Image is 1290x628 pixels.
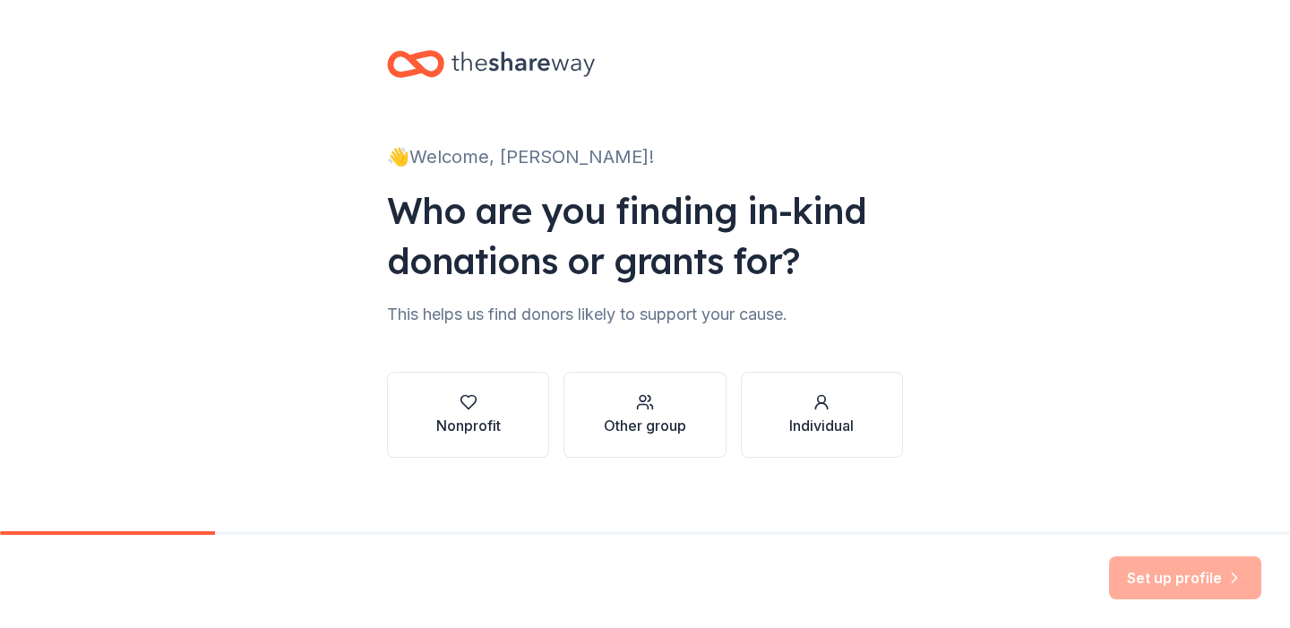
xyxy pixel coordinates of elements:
[741,372,903,458] button: Individual
[387,142,903,171] div: 👋 Welcome, [PERSON_NAME]!
[563,372,726,458] button: Other group
[387,300,903,329] div: This helps us find donors likely to support your cause.
[387,185,903,286] div: Who are you finding in-kind donations or grants for?
[387,372,549,458] button: Nonprofit
[436,415,501,436] div: Nonprofit
[604,415,686,436] div: Other group
[789,415,854,436] div: Individual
